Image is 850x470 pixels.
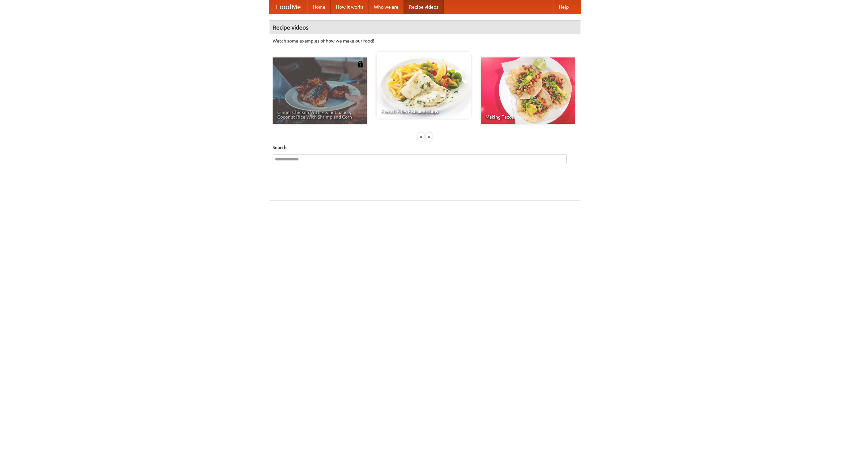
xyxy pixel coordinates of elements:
a: French Fries Fish and Chips [377,52,471,119]
a: How it works [331,0,369,14]
a: FoodMe [269,0,307,14]
div: » [426,133,432,141]
span: French Fries Fish and Chips [381,109,466,114]
a: Making Tacos [481,57,575,124]
h5: Search [273,144,577,151]
h4: Recipe videos [269,21,581,34]
a: Who we are [369,0,404,14]
p: Watch some examples of how we make our food! [273,38,577,44]
a: Help [553,0,574,14]
span: Making Tacos [485,115,570,119]
div: « [418,133,424,141]
img: 483408.png [357,61,364,67]
a: Recipe videos [404,0,444,14]
a: Home [307,0,331,14]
